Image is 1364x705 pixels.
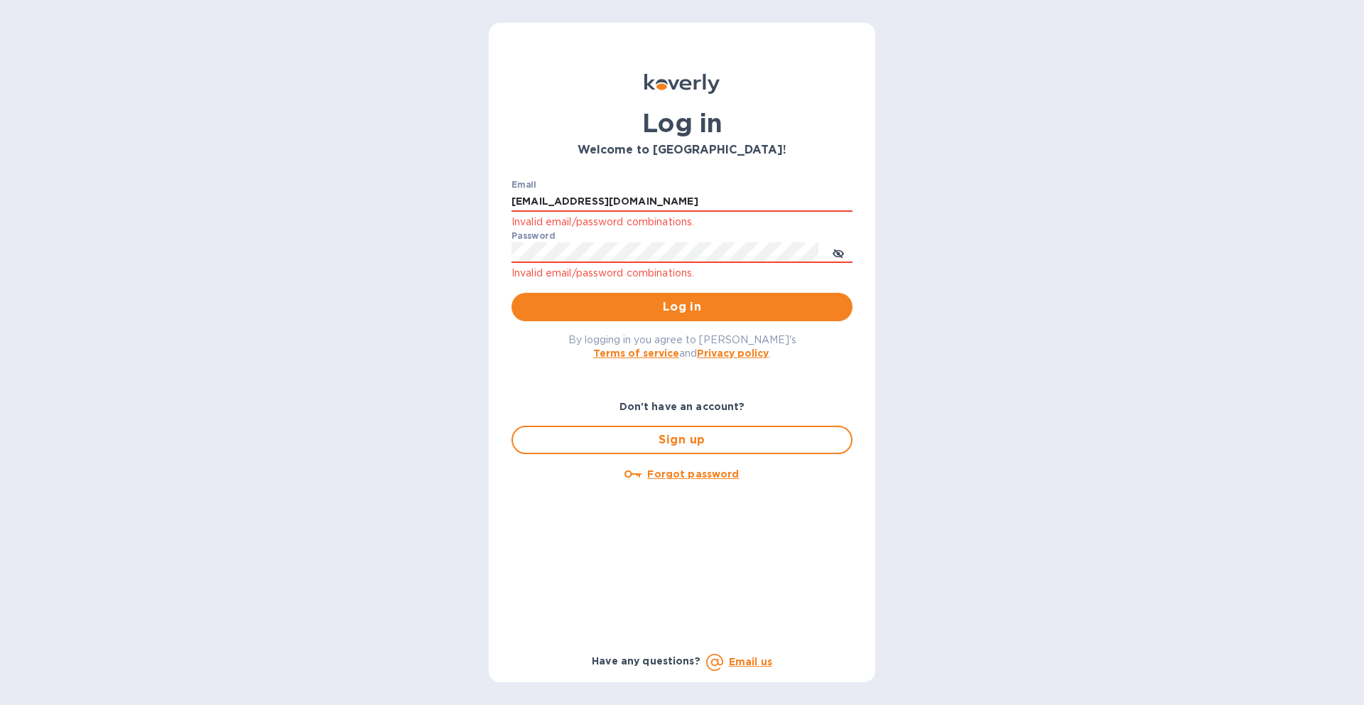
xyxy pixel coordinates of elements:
span: By logging in you agree to [PERSON_NAME]'s and . [568,334,796,359]
u: Forgot password [647,468,739,480]
input: Enter email address [511,191,852,212]
button: toggle password visibility [824,238,852,267]
p: Invalid email/password combinations. [511,214,852,230]
a: Terms of service [593,348,679,359]
b: Don't have an account? [619,401,745,412]
button: Log in [511,293,852,321]
span: Log in [523,298,841,316]
span: Sign up [524,431,840,448]
img: Koverly [644,74,720,94]
label: Password [511,232,555,240]
a: Email us [729,656,772,667]
button: Sign up [511,426,852,454]
h1: Log in [511,108,852,138]
a: Privacy policy [697,348,769,359]
b: Have any questions? [592,655,700,667]
h3: Welcome to [GEOGRAPHIC_DATA]! [511,144,852,157]
label: Email [511,181,536,189]
p: Invalid email/password combinations. [511,265,852,281]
